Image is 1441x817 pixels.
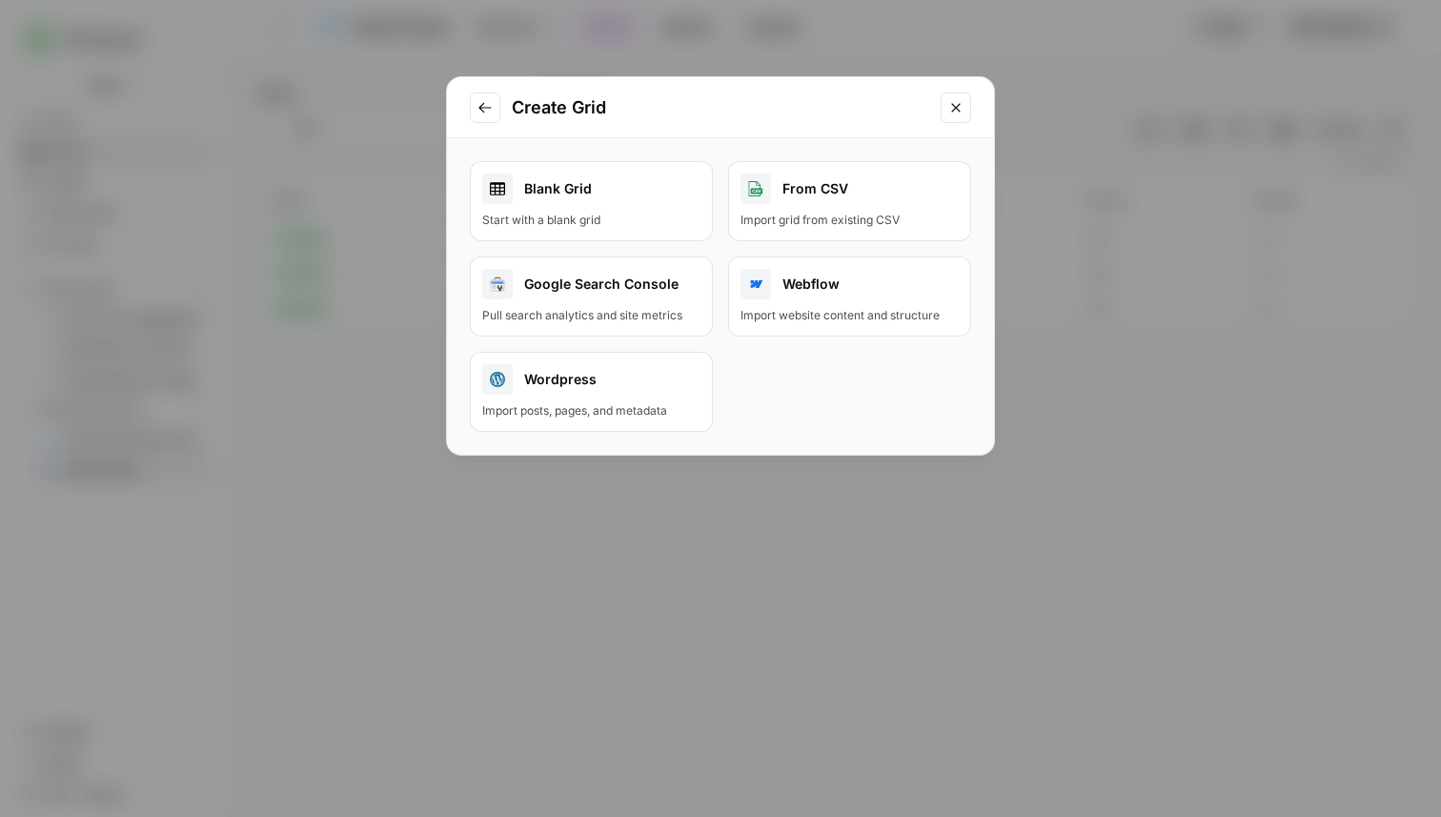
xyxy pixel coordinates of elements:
[941,92,971,123] button: Close modal
[741,269,959,299] div: Webflow
[470,256,713,337] button: Google Search ConsolePull search analytics and site metrics
[512,94,929,121] h2: Create Grid
[482,364,700,395] div: Wordpress
[741,174,959,204] div: From CSV
[482,212,700,229] div: Start with a blank grid
[728,256,971,337] button: WebflowImport website content and structure
[741,307,959,324] div: Import website content and structure
[470,92,500,123] button: Go to previous step
[482,269,700,299] div: Google Search Console
[482,307,700,324] div: Pull search analytics and site metrics
[482,402,700,419] div: Import posts, pages, and metadata
[741,212,959,229] div: Import grid from existing CSV
[728,161,971,241] button: From CSVImport grid from existing CSV
[482,174,700,204] div: Blank Grid
[470,352,713,432] button: WordpressImport posts, pages, and metadata
[470,161,713,241] a: Blank GridStart with a blank grid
